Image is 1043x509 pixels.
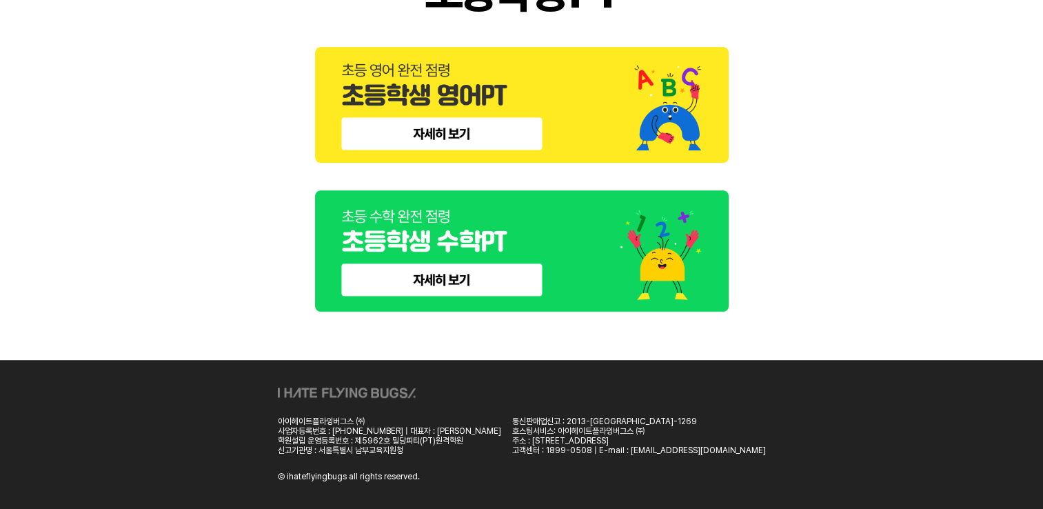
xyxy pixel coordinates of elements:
[278,472,420,481] div: Ⓒ ihateflyingbugs all rights reserved.
[278,446,501,455] div: 신고기관명 : 서울특별시 남부교육지원청
[512,426,766,436] div: 호스팅서비스: 아이헤이트플라잉버그스 ㈜
[278,417,501,426] div: 아이헤이트플라잉버그스 ㈜
[315,47,729,163] img: elementary-english
[278,436,501,446] div: 학원설립 운영등록번호 : 제5962호 밀당피티(PT)원격학원
[278,426,501,436] div: 사업자등록번호 : [PHONE_NUMBER] | 대표자 : [PERSON_NAME]
[512,446,766,455] div: 고객센터 : 1899-0508 | E-mail : [EMAIL_ADDRESS][DOMAIN_NAME]
[512,417,766,426] div: 통신판매업신고 : 2013-[GEOGRAPHIC_DATA]-1269
[315,190,729,312] img: elementary-math
[512,436,766,446] div: 주소 : [STREET_ADDRESS]
[278,388,416,398] img: ihateflyingbugs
